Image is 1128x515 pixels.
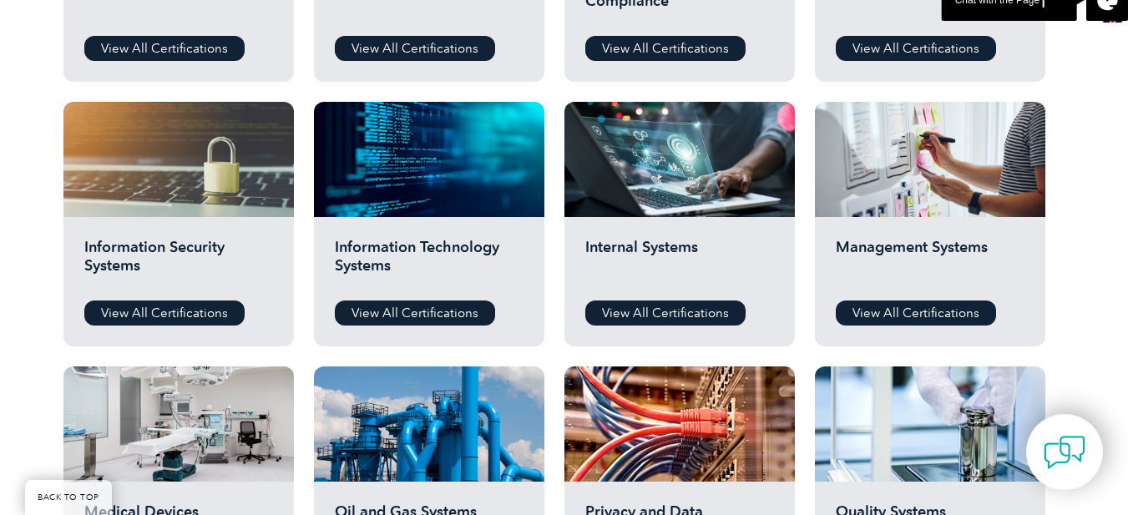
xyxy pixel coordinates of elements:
h2: Information Security Systems [84,238,273,288]
a: View All Certifications [585,36,746,61]
img: contact-chat.png [1044,432,1085,473]
a: View All Certifications [335,36,495,61]
a: View All Certifications [836,36,996,61]
h2: Information Technology Systems [335,238,524,288]
h2: Management Systems [836,238,1024,288]
a: View All Certifications [585,300,746,326]
a: View All Certifications [84,300,245,326]
a: View All Certifications [84,36,245,61]
a: View All Certifications [335,300,495,326]
h2: Internal Systems [585,238,774,288]
a: BACK TO TOP [25,480,112,515]
a: View All Certifications [836,300,996,326]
